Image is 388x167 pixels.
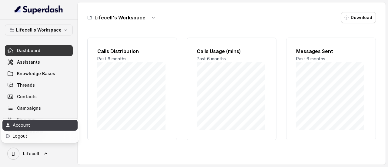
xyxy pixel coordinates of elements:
div: Lifecell [1,119,79,143]
div: Account [13,122,64,129]
a: Lifecell [5,145,73,162]
text: LI [12,151,15,157]
div: Logout [13,132,64,140]
span: Lifecell [23,151,39,157]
